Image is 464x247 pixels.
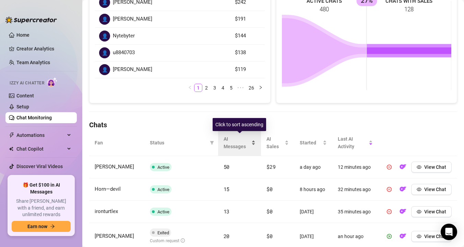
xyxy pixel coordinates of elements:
li: Next Page [257,84,265,92]
span: $29 [266,163,275,170]
span: 13 [224,208,229,215]
li: 26 [246,84,257,92]
span: filter [209,138,215,148]
span: thunderbolt [9,132,14,138]
td: 12 minutes ago [332,156,378,178]
span: [PERSON_NAME] [113,66,152,74]
button: OF [397,206,408,217]
a: OF [397,188,408,193]
button: View Chat [411,231,452,242]
a: Team Analytics [16,60,50,65]
button: left [186,84,194,92]
button: View Chat [411,184,452,195]
a: Home [16,32,29,38]
span: $0 [266,186,272,192]
td: 32 minutes ago [332,178,378,201]
button: OF [397,162,408,173]
span: [PERSON_NAME] [95,233,134,239]
th: Fan [89,130,144,156]
div: 👤 [99,31,110,42]
th: Started [294,130,332,156]
li: 4 [219,84,227,92]
a: 5 [227,84,235,92]
article: $191 [235,15,261,23]
img: AI Chatter [47,77,58,87]
li: Previous Page [186,84,194,92]
span: AI Sales [266,135,283,150]
div: 👤 [99,64,110,75]
img: logo-BBDzfeDw.svg [5,16,57,23]
span: Last AI Activity [338,135,367,150]
div: Click to sort ascending [213,118,266,131]
td: 35 minutes ago [332,201,378,223]
span: Active [157,165,169,170]
span: pause-circle [387,187,392,192]
span: $0 [266,208,272,215]
button: Earn nowarrow-right [12,221,71,232]
article: $119 [235,66,261,74]
a: Content [16,93,34,98]
span: View Chat [424,234,446,239]
th: AI Sales [261,130,294,156]
span: right [259,85,263,90]
div: 👤 [99,47,110,58]
td: 8 hours ago [294,178,332,201]
a: OF [397,166,408,171]
td: [DATE] [294,201,332,223]
a: 26 [247,84,256,92]
span: [PERSON_NAME] [95,164,134,170]
span: 20 [224,233,229,239]
span: arrow-right [50,224,55,229]
span: pause-circle [387,209,392,214]
h4: Chats [89,120,457,130]
span: filter [210,141,214,145]
li: 2 [202,84,211,92]
span: Horn—devil [95,186,121,192]
span: Earn now [27,224,47,229]
span: eye [417,165,421,169]
span: Started [300,139,321,146]
span: 50 [224,163,229,170]
span: left [188,85,192,90]
li: 5 [227,84,235,92]
img: OF [400,163,406,170]
span: Nytebyter [113,32,135,40]
a: 3 [211,84,218,92]
span: play-circle [387,234,392,239]
span: [PERSON_NAME] [113,15,152,23]
article: $138 [235,49,261,57]
span: View Chat [424,164,446,170]
div: 👤 [99,14,110,25]
span: $0 [266,233,272,239]
a: Creator Analytics [16,43,71,54]
th: Last AI Activity [332,130,378,156]
span: Izzy AI Chatter [10,80,44,86]
a: Setup [16,104,29,109]
span: Active [157,187,169,192]
span: 🎁 Get $100 in AI Messages [12,182,71,195]
span: Automations [16,130,65,141]
img: OF [400,233,406,239]
article: $144 [235,32,261,40]
span: AI Messages [224,135,250,150]
img: OF [400,186,406,192]
a: 2 [203,84,210,92]
a: OF [397,235,408,240]
span: Active [157,209,169,214]
img: OF [400,208,406,215]
li: 3 [211,84,219,92]
button: right [257,84,265,92]
button: View Chat [411,206,452,217]
a: Discover Viral Videos [16,164,63,169]
span: pause-circle [387,165,392,169]
a: OF [397,210,408,216]
th: AI Messages [218,130,261,156]
span: View Chat [424,209,446,214]
button: OF [397,184,408,195]
button: OF [397,231,408,242]
img: Chat Copilot [9,146,13,151]
span: ••• [235,84,246,92]
span: Custom request [150,238,185,243]
td: a day ago [294,156,332,178]
a: 1 [194,84,202,92]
